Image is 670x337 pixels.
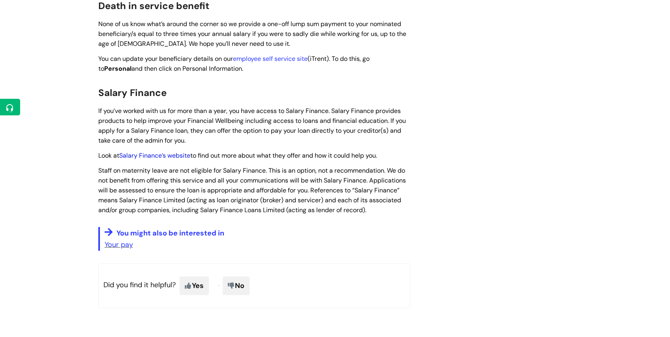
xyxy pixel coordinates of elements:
[98,55,370,73] span: You can update your beneficiary details on our (iTrent). To do this, go to
[105,240,133,249] a: Your pay
[119,151,190,160] a: Salary Finance’s website
[98,151,377,160] span: Look at to find out more about what they offer and how it could help you.
[98,87,167,99] span: Salary Finance
[98,107,406,144] span: If you’ve worked with us for more than a year, you have access to Salary Finance. Salary Finance ...
[98,264,410,308] p: Did you find it helpful?
[98,20,406,48] span: None of us know what’s around the corner so we provide a one-off lump sum payment to your nominat...
[98,166,406,214] span: Staff on maternity leave are not eligible for Salary Finance. This is an option, not a recommenda...
[223,277,250,295] span: No
[104,64,131,73] span: Personal
[180,277,209,295] span: Yes
[131,64,243,73] span: and then click on Personal Information.
[116,228,224,238] span: You might also be interested in
[233,55,308,63] a: employee self service site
